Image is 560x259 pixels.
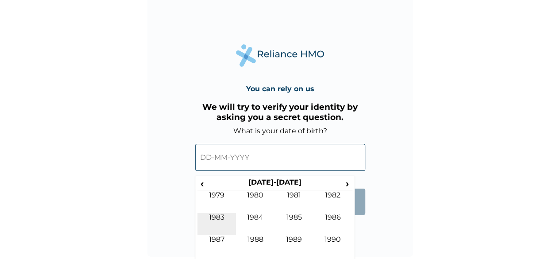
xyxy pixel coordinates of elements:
[195,144,365,171] input: DD-MM-YYYY
[195,102,365,122] h3: We will try to verify your identity by asking you a secret question.
[275,235,314,257] td: 1989
[236,235,275,257] td: 1988
[207,178,343,190] th: [DATE]-[DATE]
[197,178,207,189] span: ‹
[246,85,314,93] h4: You can rely on us
[233,127,327,135] label: What is your date of birth?
[313,235,352,257] td: 1990
[197,235,236,257] td: 1987
[313,191,352,213] td: 1982
[275,191,314,213] td: 1981
[236,44,324,67] img: Reliance Health's Logo
[197,191,236,213] td: 1979
[343,178,352,189] span: ›
[275,213,314,235] td: 1985
[236,191,275,213] td: 1980
[197,213,236,235] td: 1983
[313,213,352,235] td: 1986
[236,213,275,235] td: 1984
